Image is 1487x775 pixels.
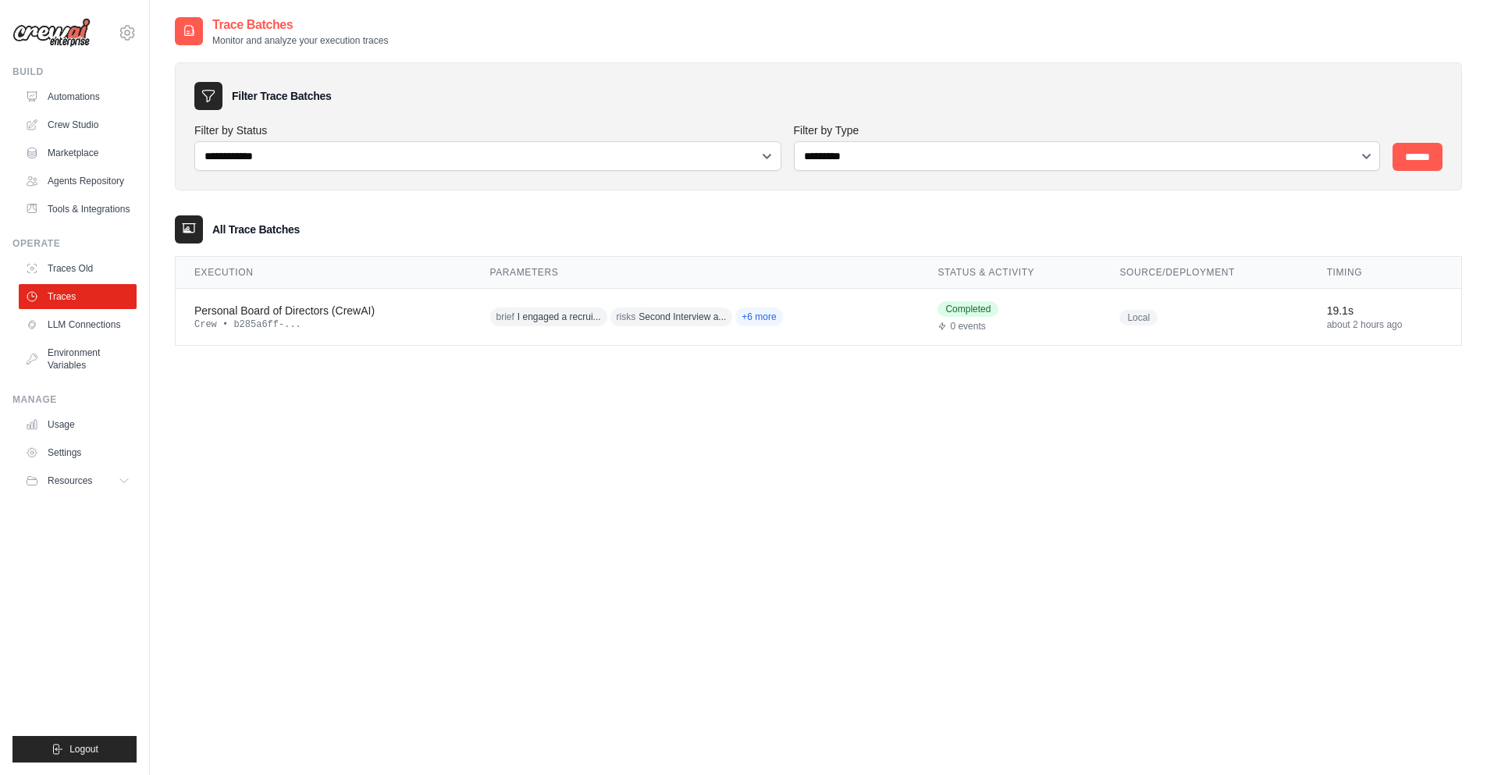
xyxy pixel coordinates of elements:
div: about 2 hours ago [1327,318,1443,331]
div: Manage [12,393,137,406]
a: Agents Repository [19,169,137,194]
span: brief [496,311,514,323]
button: Logout [12,736,137,763]
div: Personal Board of Directors (CrewAI) [194,303,453,318]
th: Source/Deployment [1101,257,1307,289]
span: Resources [48,475,92,487]
img: Logo [12,18,91,48]
span: Local [1119,310,1158,325]
span: +6 more [735,308,782,326]
a: Marketplace [19,140,137,165]
span: Completed [937,301,998,317]
p: Monitor and analyze your execution traces [212,34,388,47]
a: Automations [19,84,137,109]
h3: All Trace Batches [212,222,300,237]
a: Traces Old [19,256,137,281]
span: Second Interview a... [639,311,726,323]
div: brief: I engaged a recruiting agency to help fill a Product Owner position — the first time our t... [490,305,790,329]
div: Operate [12,237,137,250]
a: Traces [19,284,137,309]
div: Build [12,66,137,78]
th: Execution [176,257,471,289]
span: I engaged a recrui... [518,311,601,323]
a: LLM Connections [19,312,137,337]
th: Timing [1308,257,1461,289]
div: 19.1s [1327,303,1443,318]
h3: Filter Trace Batches [232,88,331,104]
span: risks [617,311,636,323]
div: Crew • b285a6ff-... [194,318,453,331]
label: Filter by Type [794,123,1381,138]
span: 0 events [950,320,985,332]
th: Parameters [471,257,920,289]
tr: View details for Personal Board of Directors (CrewAI) execution [176,289,1461,346]
a: Tools & Integrations [19,197,137,222]
span: Logout [69,743,98,755]
th: Status & Activity [919,257,1101,289]
label: Filter by Status [194,123,781,138]
a: Crew Studio [19,112,137,137]
button: Resources [19,468,137,493]
a: Environment Variables [19,340,137,378]
h2: Trace Batches [212,16,388,34]
a: Usage [19,412,137,437]
a: Settings [19,440,137,465]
